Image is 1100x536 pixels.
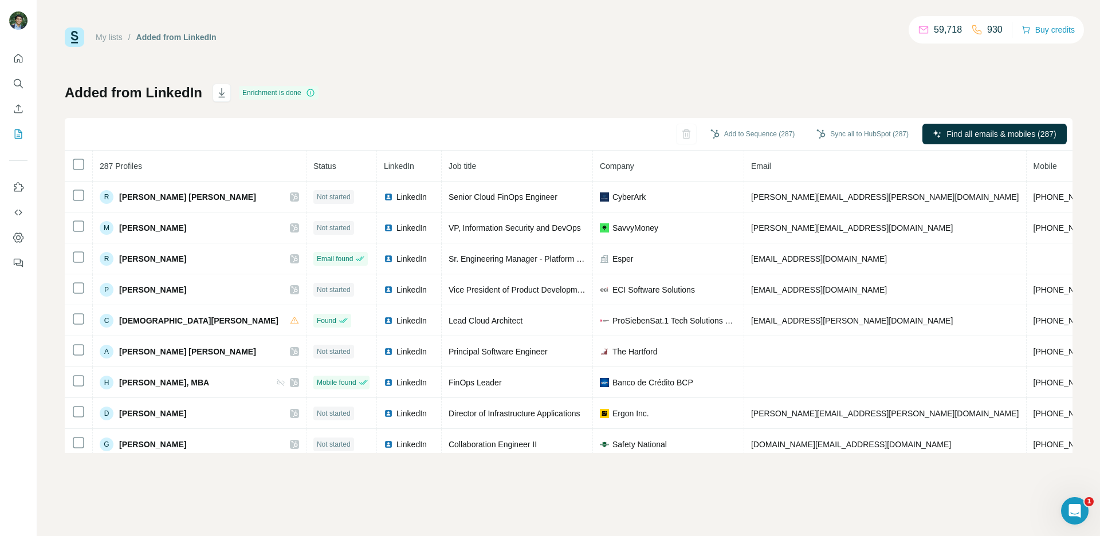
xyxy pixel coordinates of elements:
span: [PERSON_NAME][EMAIL_ADDRESS][PERSON_NAME][DOMAIN_NAME] [751,192,1019,202]
button: Buy credits [1022,22,1075,38]
a: My lists [96,33,123,42]
iframe: Intercom live chat [1061,497,1089,525]
span: Status [313,161,336,171]
span: LinkedIn [396,346,427,357]
p: 59,718 [934,23,962,37]
span: LinkedIn [396,408,427,419]
img: LinkedIn logo [384,409,393,418]
button: Quick start [9,48,27,69]
span: [PERSON_NAME], MBA [119,377,209,388]
span: Email found [317,254,353,264]
span: [PERSON_NAME] [119,284,186,295]
img: company-logo [600,192,609,202]
span: Not started [317,192,351,202]
span: Senior Cloud FinOps Engineer [449,192,557,202]
span: [PERSON_NAME] [PERSON_NAME] [119,191,256,203]
button: Find all emails & mobiles (287) [922,124,1067,144]
span: LinkedIn [396,439,427,450]
img: LinkedIn logo [384,347,393,356]
span: 1 [1085,497,1094,506]
span: Not started [317,346,351,357]
span: LinkedIn [396,191,427,203]
button: Use Surfe API [9,202,27,223]
span: Sr. Engineering Manager - Platform SRE & DevSecOps [449,254,646,263]
span: LinkedIn [396,315,427,326]
span: Collaboration Engineer II [449,440,537,449]
span: The Hartford [612,346,658,357]
span: [PERSON_NAME] [119,439,186,450]
span: FinOps Leader [449,378,502,387]
span: [PERSON_NAME] [119,222,186,234]
span: Company [600,161,634,171]
img: LinkedIn logo [384,378,393,387]
span: [DOMAIN_NAME][EMAIL_ADDRESS][DOMAIN_NAME] [751,440,951,449]
span: Banco de Crédito BCP [612,377,693,388]
img: Avatar [9,11,27,30]
div: G [100,438,113,451]
span: Director of Infrastructure Applications [449,409,580,418]
span: Principal Software Engineer [449,347,548,356]
button: Search [9,73,27,94]
span: Not started [317,439,351,450]
div: R [100,190,113,204]
li: / [128,31,131,43]
h1: Added from LinkedIn [65,84,202,102]
img: company-logo [600,285,609,294]
span: Not started [317,223,351,233]
img: LinkedIn logo [384,192,393,202]
span: LinkedIn [396,222,427,234]
span: Safety National [612,439,667,450]
span: VP, Information Security and DevOps [449,223,581,232]
span: [EMAIL_ADDRESS][DOMAIN_NAME] [751,254,887,263]
img: company-logo [600,347,609,356]
span: LinkedIn [396,253,427,265]
span: Not started [317,408,351,419]
span: Mobile [1034,161,1057,171]
span: LinkedIn [384,161,414,171]
button: Enrich CSV [9,98,27,119]
button: Use Surfe on LinkedIn [9,177,27,198]
button: Feedback [9,253,27,273]
span: Found [317,316,336,326]
div: R [100,252,113,266]
div: H [100,376,113,389]
img: company-logo [600,440,609,449]
img: LinkedIn logo [384,285,393,294]
div: Enrichment is done [239,86,319,100]
img: LinkedIn logo [384,254,393,263]
p: 930 [987,23,1003,37]
span: 287 Profiles [100,161,142,171]
img: LinkedIn logo [384,316,393,325]
div: D [100,407,113,420]
span: ECI Software Solutions [612,284,695,295]
img: company-logo [600,378,609,387]
span: Vice President of Product Development [449,285,588,294]
span: [DEMOGRAPHIC_DATA][PERSON_NAME] [119,315,278,326]
span: Esper [612,253,634,265]
img: Surfe Logo [65,27,84,47]
span: [PERSON_NAME][EMAIL_ADDRESS][PERSON_NAME][DOMAIN_NAME] [751,409,1019,418]
img: company-logo [600,316,609,325]
span: Lead Cloud Architect [449,316,522,325]
div: M [100,221,113,235]
div: A [100,345,113,358]
span: CyberArk [612,191,646,203]
button: Sync all to HubSpot (287) [808,125,917,143]
img: LinkedIn logo [384,223,393,232]
span: [PERSON_NAME] [119,408,186,419]
span: Email [751,161,771,171]
span: Find all emails & mobiles (287) [946,128,1056,140]
button: Add to Sequence (287) [702,125,803,143]
span: Not started [317,285,351,295]
span: [EMAIL_ADDRESS][DOMAIN_NAME] [751,285,887,294]
img: LinkedIn logo [384,440,393,449]
span: Job title [449,161,476,171]
div: P [100,283,113,297]
span: [PERSON_NAME] [PERSON_NAME] [119,346,256,357]
span: ProSiebenSat.1 Tech Solutions GmbH [612,315,737,326]
button: My lists [9,124,27,144]
span: LinkedIn [396,377,427,388]
img: company-logo [600,409,609,418]
span: [EMAIL_ADDRESS][PERSON_NAME][DOMAIN_NAME] [751,316,953,325]
button: Dashboard [9,227,27,248]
